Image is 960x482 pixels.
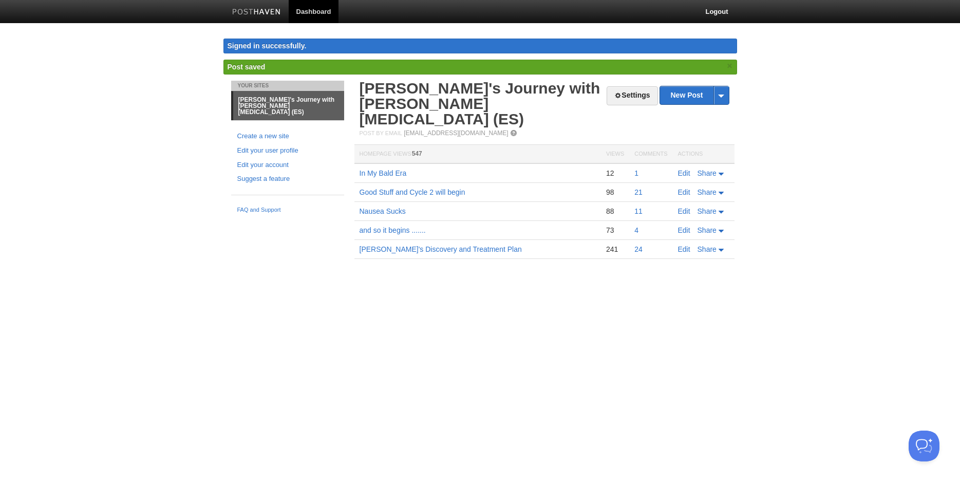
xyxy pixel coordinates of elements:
[607,86,657,105] a: Settings
[698,226,717,234] span: Share
[606,226,624,235] div: 73
[634,226,638,234] a: 4
[634,245,643,253] a: 24
[678,169,690,177] a: Edit
[678,226,690,234] a: Edit
[360,207,406,215] a: Nausea Sucks
[360,226,426,234] a: and so it begins .......
[601,145,629,164] th: Views
[404,129,508,137] a: [EMAIL_ADDRESS][DOMAIN_NAME]
[237,131,338,142] a: Create a new site
[629,145,672,164] th: Comments
[660,86,728,104] a: New Post
[412,150,422,157] span: 547
[698,207,717,215] span: Share
[909,431,939,461] iframe: Help Scout Beacon - Open
[634,188,643,196] a: 21
[678,245,690,253] a: Edit
[606,245,624,254] div: 241
[606,188,624,197] div: 98
[228,63,266,71] span: Post saved
[698,188,717,196] span: Share
[231,81,344,91] li: Your Sites
[233,91,344,120] a: [PERSON_NAME]'s Journey with [PERSON_NAME][MEDICAL_DATA] (ES)
[232,9,281,16] img: Posthaven-bar
[606,169,624,178] div: 12
[237,145,338,156] a: Edit your user profile
[678,188,690,196] a: Edit
[354,145,601,164] th: Homepage Views
[673,145,735,164] th: Actions
[237,174,338,184] a: Suggest a feature
[223,39,737,53] div: Signed in successfully.
[725,60,735,72] a: ×
[360,188,465,196] a: Good Stuff and Cycle 2 will begin
[634,169,638,177] a: 1
[237,160,338,171] a: Edit your account
[360,245,522,253] a: [PERSON_NAME]'s Discovery and Treatment Plan
[698,169,717,177] span: Share
[237,206,338,215] a: FAQ and Support
[360,80,600,127] a: [PERSON_NAME]'s Journey with [PERSON_NAME][MEDICAL_DATA] (ES)
[634,207,643,215] a: 11
[606,207,624,216] div: 88
[360,130,402,136] span: Post by Email
[360,169,407,177] a: In My Bald Era
[678,207,690,215] a: Edit
[698,245,717,253] span: Share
